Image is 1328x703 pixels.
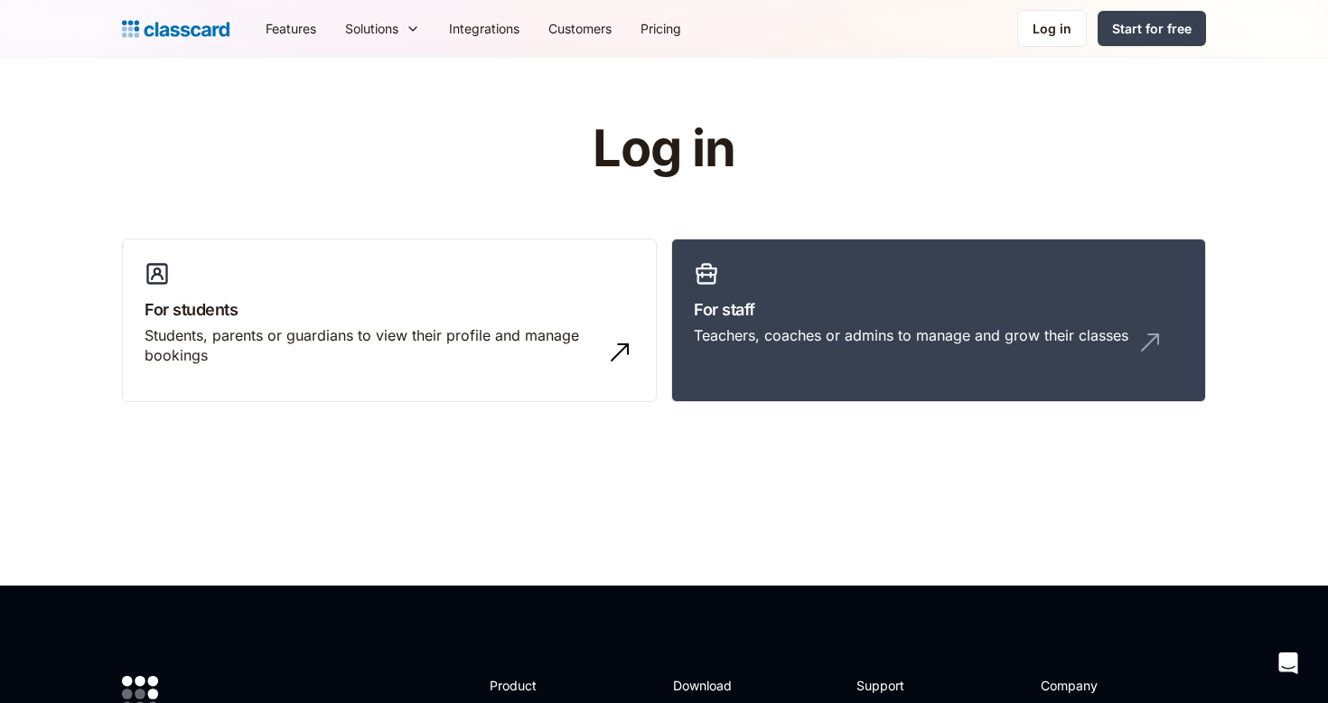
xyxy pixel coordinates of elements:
h2: Support [856,676,930,695]
div: Log in [1033,19,1071,38]
div: Start for free [1112,19,1192,38]
a: Pricing [626,8,696,49]
h2: Company [1041,676,1161,695]
a: For studentsStudents, parents or guardians to view their profile and manage bookings [122,239,657,403]
div: Students, parents or guardians to view their profile and manage bookings [145,325,598,366]
h3: For staff [694,297,1183,322]
h3: For students [145,297,634,322]
a: Integrations [435,8,534,49]
h2: Download [673,676,747,695]
div: Solutions [331,8,435,49]
a: Log in [1017,10,1087,47]
a: home [122,16,229,42]
a: Customers [534,8,626,49]
a: Features [251,8,331,49]
h2: Product [490,676,586,695]
div: Open Intercom Messenger [1267,642,1310,685]
a: For staffTeachers, coaches or admins to manage and grow their classes [671,239,1206,403]
a: Start for free [1098,11,1206,46]
div: Solutions [345,19,398,38]
div: Teachers, coaches or admins to manage and grow their classes [694,325,1128,345]
h1: Log in [378,121,951,177]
